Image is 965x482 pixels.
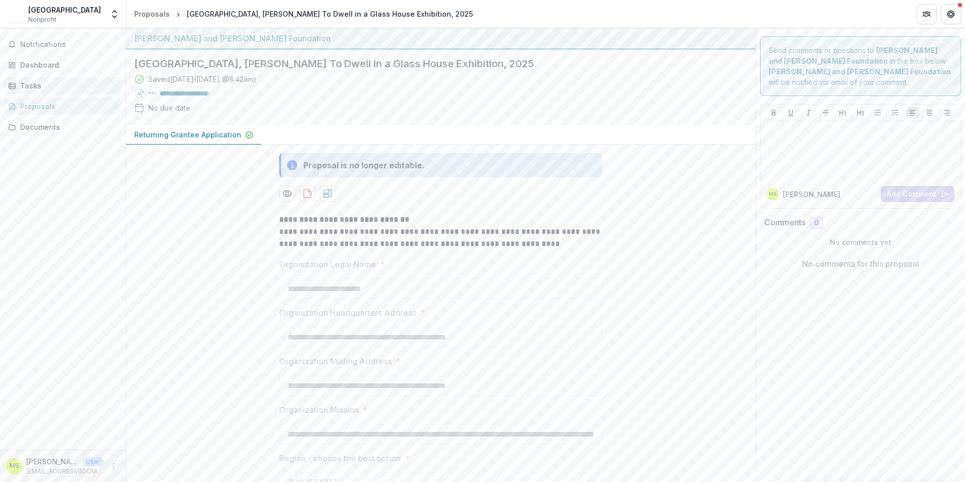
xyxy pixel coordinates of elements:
[802,258,919,270] p: No comments for this proposal
[28,5,101,15] div: [GEOGRAPHIC_DATA]
[783,189,840,200] p: [PERSON_NAME]
[4,77,122,94] a: Tasks
[820,107,832,119] button: Strike
[279,307,416,319] p: Organization Headquarters Address
[134,32,747,44] div: [PERSON_NAME] and [PERSON_NAME] Foundation
[889,107,901,119] button: Ordered List
[785,107,797,119] button: Underline
[4,36,122,53] button: Notifications
[764,237,957,248] p: No comments yet
[187,9,473,19] div: [GEOGRAPHIC_DATA], [PERSON_NAME] To Dwell in a Glass House Exhibition, 2025
[20,101,114,112] div: Proposals
[26,467,103,476] p: [EMAIL_ADDRESS][DOMAIN_NAME]
[319,185,336,202] button: download-proposal
[802,107,815,119] button: Italicize
[148,90,156,97] p: 94 %
[4,57,122,73] a: Dashboard
[764,218,806,227] h2: Comments
[303,159,424,171] div: Proposal is no longer editable.
[134,129,241,140] p: Returning Grantee Application
[148,103,190,113] div: No due date
[854,107,867,119] button: Heading 2
[279,258,376,270] p: Organization Legal Name
[872,107,884,119] button: Bullet List
[769,67,951,76] strong: [PERSON_NAME] and [PERSON_NAME] Foundation
[28,15,57,24] span: Nonprofit
[917,4,937,24] button: Partners
[108,460,120,472] button: More
[130,7,477,21] nav: breadcrumb
[881,186,954,202] button: Add Comment
[148,74,256,84] div: Saved [DATE] ( [DATE] @ 8:42am )
[108,4,122,24] button: Open entity switcher
[299,185,315,202] button: download-proposal
[941,107,953,119] button: Align Right
[20,122,114,132] div: Documents
[83,457,103,466] p: User
[26,456,79,467] p: [PERSON_NAME]
[134,9,170,19] div: Proposals
[4,119,122,135] a: Documents
[134,58,731,70] h2: [GEOGRAPHIC_DATA], [PERSON_NAME] To Dwell in a Glass House Exhibition, 2025
[130,7,174,21] a: Proposals
[279,404,359,416] p: Organization Mission
[941,4,961,24] button: Get Help
[10,463,19,469] div: Marissa Stark
[20,60,114,70] div: Dashboard
[20,80,114,91] div: Tasks
[814,219,819,227] span: 0
[279,185,295,202] button: Preview 9dfed13c-8133-4118-8ab2-bee602d9740d-0.pdf
[8,6,24,22] img: Skirball Cultural Center
[837,107,849,119] button: Heading 1
[906,107,919,119] button: Align Left
[924,107,936,119] button: Align Center
[768,107,780,119] button: Bold
[760,36,961,96] div: Send comments or questions to in the box below. will be notified via email of your comment.
[769,191,776,197] div: Marissa Stark
[20,40,118,49] span: Notifications
[279,452,401,464] p: Region - choose the best option
[4,98,122,115] a: Proposals
[279,355,392,367] p: Organization Mailing Address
